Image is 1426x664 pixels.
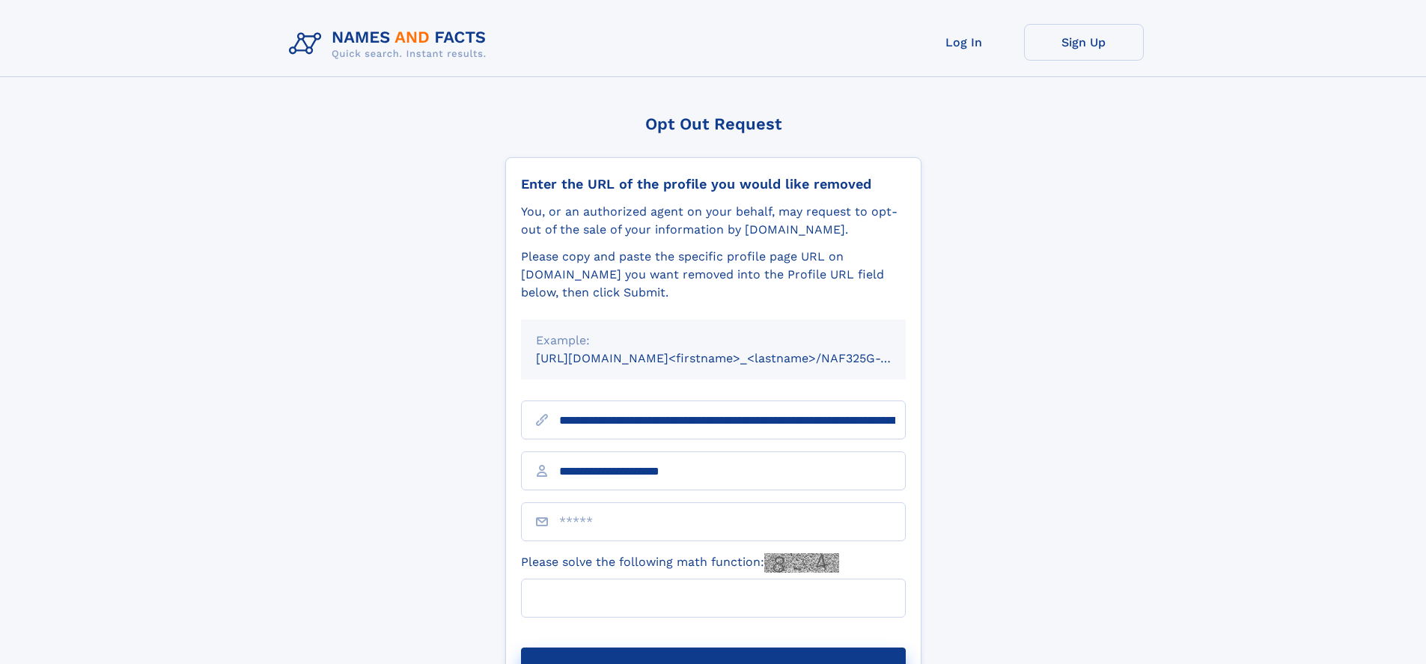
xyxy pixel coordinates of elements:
[521,203,906,239] div: You, or an authorized agent on your behalf, may request to opt-out of the sale of your informatio...
[505,115,921,133] div: Opt Out Request
[521,176,906,192] div: Enter the URL of the profile you would like removed
[1024,24,1144,61] a: Sign Up
[521,248,906,302] div: Please copy and paste the specific profile page URL on [DOMAIN_NAME] you want removed into the Pr...
[536,332,891,350] div: Example:
[904,24,1024,61] a: Log In
[521,553,839,573] label: Please solve the following math function:
[536,351,934,365] small: [URL][DOMAIN_NAME]<firstname>_<lastname>/NAF325G-xxxxxxxx
[283,24,499,64] img: Logo Names and Facts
